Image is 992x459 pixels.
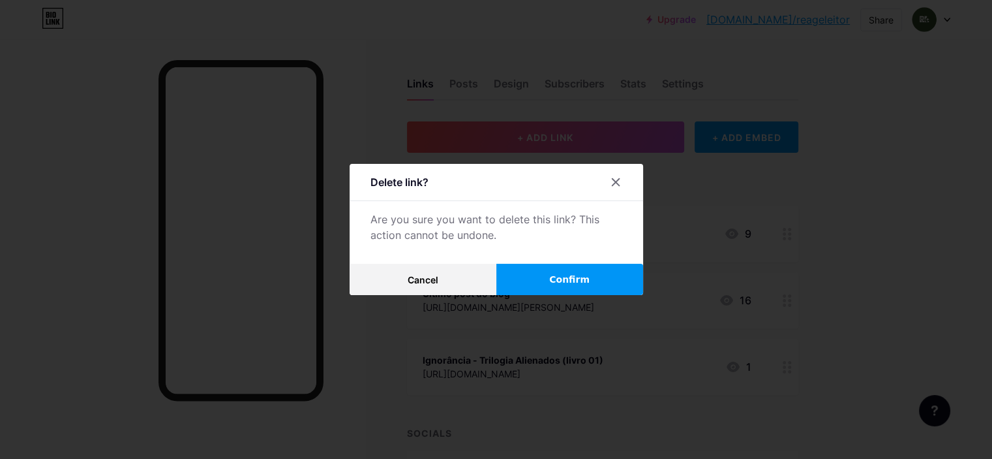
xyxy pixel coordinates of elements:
[370,174,428,190] div: Delete link?
[350,264,496,295] button: Cancel
[370,212,622,243] div: Are you sure you want to delete this link? This action cannot be undone.
[408,274,438,285] span: Cancel
[496,264,643,295] button: Confirm
[549,273,590,287] span: Confirm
